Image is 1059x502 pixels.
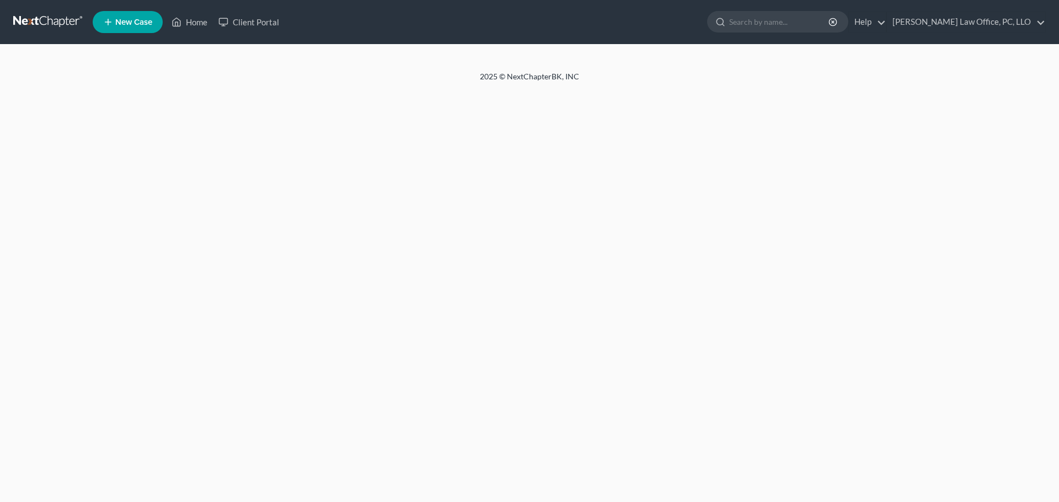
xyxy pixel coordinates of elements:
a: Client Portal [213,12,285,32]
a: [PERSON_NAME] Law Office, PC, LLO [887,12,1045,32]
a: Home [166,12,213,32]
span: New Case [115,18,152,26]
a: Help [849,12,886,32]
input: Search by name... [729,12,830,32]
div: 2025 © NextChapterBK, INC [215,71,844,91]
